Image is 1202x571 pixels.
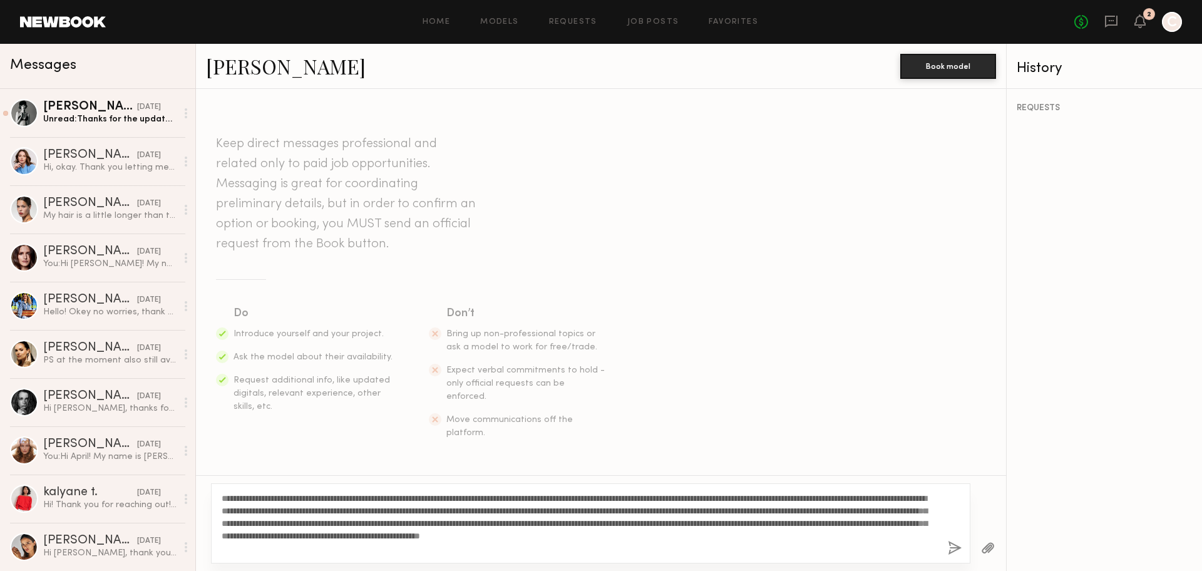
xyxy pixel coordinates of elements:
span: Messages [10,58,76,73]
div: [PERSON_NAME] [43,294,137,306]
div: PS at the moment also still available for [DATE], but requests come in daily. [43,354,177,366]
span: Request additional info, like updated digitals, relevant experience, other skills, etc. [234,376,390,411]
div: [DATE] [137,487,161,499]
a: C [1162,12,1182,32]
div: Do [234,305,394,322]
div: Hi, okay. Thank you letting me know [43,162,177,173]
div: [DATE] [137,101,161,113]
span: Bring up non-professional topics or ask a model to work for free/trade. [446,330,597,351]
div: Don’t [446,305,607,322]
div: [PERSON_NAME] [43,535,137,547]
span: Introduce yourself and your project. [234,330,384,338]
div: [DATE] [137,294,161,306]
div: [PERSON_NAME] [43,390,137,403]
div: [DATE] [137,535,161,547]
a: [PERSON_NAME] [206,53,366,80]
div: REQUESTS [1017,104,1192,113]
div: [DATE] [137,342,161,354]
div: [DATE] [137,391,161,403]
div: [DATE] [137,439,161,451]
div: 2 [1147,11,1151,18]
div: Hi [PERSON_NAME], thank you for reaching out. In the next two weeks I am available on [DATE] and ... [43,547,177,559]
div: [DATE] [137,246,161,258]
div: [PERSON_NAME] [43,149,137,162]
div: [PERSON_NAME] [43,438,137,451]
a: Favorites [709,18,758,26]
a: Book model [900,60,996,71]
a: Requests [549,18,597,26]
a: Job Posts [627,18,679,26]
a: Home [423,18,451,26]
header: Keep direct messages professional and related only to paid job opportunities. Messaging is great ... [216,134,479,254]
button: Book model [900,54,996,79]
span: Ask the model about their availability. [234,353,393,361]
div: [PERSON_NAME] [43,197,137,210]
div: [DATE] [137,198,161,210]
div: My hair is a little longer than this at the moment but I can definitely straighten it like this a... [43,210,177,222]
div: [PERSON_NAME] [43,101,137,113]
div: Hi [PERSON_NAME], thanks for your message! i just texted you directly. I'm available during the w... [43,403,177,414]
div: [DATE] [137,150,161,162]
span: Move communications off the platform. [446,416,573,437]
div: You: Hi [PERSON_NAME]! My name is [PERSON_NAME] and I am the makeup artist for the brand [PERSON_... [43,258,177,270]
div: kalyane t. [43,486,137,499]
div: History [1017,61,1192,76]
div: You: Hi April! My name is [PERSON_NAME], brand strategist & in-house makeup-artist for women's we... [43,451,177,463]
div: Hello! Okey no worries, thank you :) [43,306,177,318]
div: [PERSON_NAME] [43,342,137,354]
div: [PERSON_NAME] [43,245,137,258]
div: Unread: Thanks for the update! Would love to be considered for future shoots :) [43,113,177,125]
div: Hi! Thank you for reaching out! I would be delighted to work with the brand and I have availabili... [43,499,177,511]
span: Expect verbal commitments to hold - only official requests can be enforced. [446,366,605,401]
a: Models [480,18,518,26]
